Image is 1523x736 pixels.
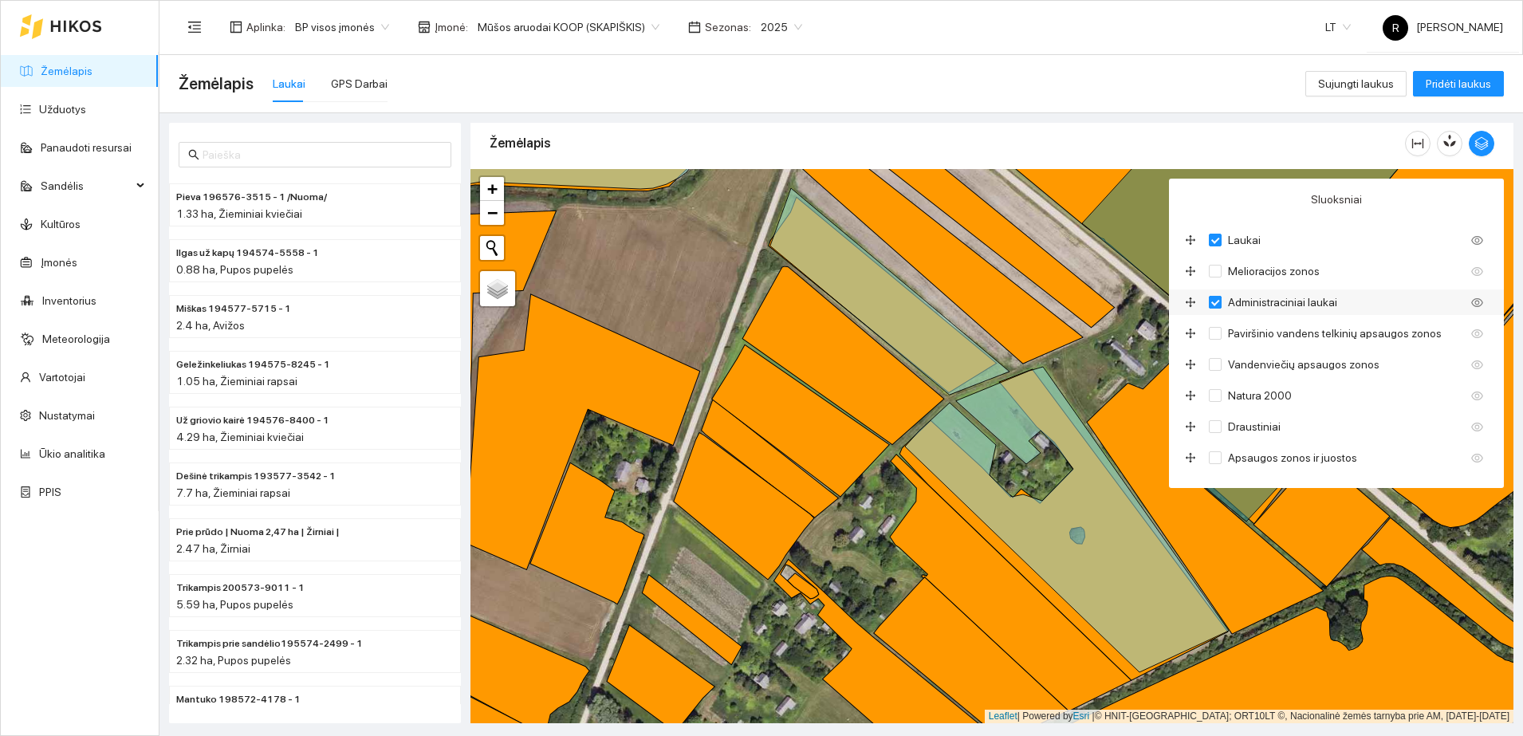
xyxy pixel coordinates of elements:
[1073,710,1090,722] a: Esri
[1222,325,1448,342] span: Paviršinio vandens telkinių apsaugos zonos
[187,20,202,34] span: menu-fold
[1222,449,1364,466] span: Apsaugos zonos ir juostos
[1405,131,1431,156] button: column-width
[705,18,751,36] span: Sezonas :
[39,486,61,498] a: PPIS
[41,65,92,77] a: Žemėlapis
[487,203,498,222] span: −
[1222,262,1326,280] span: Melioracijos zonos
[1311,191,1362,208] span: Sluoksniai
[176,542,250,555] span: 2.47 ha, Žirniai
[203,146,442,163] input: Paieška
[1471,297,1483,309] span: eye
[1471,328,1483,340] span: eye
[246,18,285,36] span: Aplinka :
[1392,15,1399,41] span: R
[41,170,132,202] span: Sandėlis
[188,149,199,160] span: search
[176,636,363,651] span: Trikampis prie sandėlio195574-2499 - 1
[418,21,431,33] span: shop
[487,179,498,199] span: +
[176,263,293,276] span: 0.88 ha, Pupos pupelės
[1222,418,1287,435] span: Draustiniai
[176,301,291,317] span: Miškas 194577-5715 - 1
[490,120,1405,166] div: Žemėlapis
[176,319,245,332] span: 2.4 ha, Avižos
[1185,390,1204,401] span: drag
[1092,710,1095,722] span: |
[331,75,388,92] div: GPS Darbai
[39,371,85,384] a: Vartotojai
[1222,231,1267,249] span: Laukai
[176,525,340,540] span: Prie prūdo | Nuoma 2,47 ha | Žirniai |
[761,15,802,39] span: 2025
[1185,234,1204,246] span: drag
[39,447,105,460] a: Ūkio analitika
[41,218,81,230] a: Kultūros
[1471,390,1483,402] span: eye
[1185,452,1204,463] span: drag
[435,18,468,36] span: Įmonė :
[176,654,291,667] span: 2.32 ha, Pupos pupelės
[1406,137,1430,150] span: column-width
[42,294,96,307] a: Inventorius
[688,21,701,33] span: calendar
[176,486,290,499] span: 7.7 ha, Žieminiai rapsai
[176,246,319,261] span: Ilgas už kapų 194574-5558 - 1
[1222,293,1344,311] span: Administraciniai laukai
[41,141,132,154] a: Panaudoti resursai
[1471,421,1483,433] span: eye
[1185,266,1204,277] span: drag
[1185,359,1204,370] span: drag
[176,413,329,428] span: Už griovio kairė 194576-8400 - 1
[480,271,515,306] a: Layers
[1471,234,1483,246] span: eye
[230,21,242,33] span: layout
[179,71,254,96] span: Žemėlapis
[480,236,504,260] button: Initiate a new search
[1185,421,1204,432] span: drag
[478,15,659,39] span: Mūšos aruodai KOOP (SKAPIŠKIS)
[1318,75,1394,92] span: Sujungti laukus
[39,409,95,422] a: Nustatymai
[1185,328,1204,339] span: drag
[1305,71,1407,96] button: Sujungti laukus
[480,201,504,225] a: Zoom out
[1222,387,1298,404] span: Natura 2000
[41,256,77,269] a: Įmonės
[273,75,305,92] div: Laukai
[1426,75,1491,92] span: Pridėti laukus
[42,333,110,345] a: Meteorologija
[176,692,301,707] span: Mantuko 198572-4178 - 1
[1325,15,1351,39] span: LT
[989,710,1017,722] a: Leaflet
[176,431,304,443] span: 4.29 ha, Žieminiai kviečiai
[39,103,86,116] a: Užduotys
[1222,356,1386,373] span: Vandenviečių apsaugos zonos
[176,357,330,372] span: Geležinkeliukas 194575-8245 - 1
[176,207,302,220] span: 1.33 ha, Žieminiai kviečiai
[179,11,211,43] button: menu-fold
[1471,359,1483,371] span: eye
[1383,21,1503,33] span: [PERSON_NAME]
[1413,77,1504,90] a: Pridėti laukus
[176,581,305,596] span: Trikampis 200573-9011 - 1
[176,375,297,388] span: 1.05 ha, Žieminiai rapsai
[1471,266,1483,277] span: eye
[1305,77,1407,90] a: Sujungti laukus
[176,469,336,484] span: Dešinė trikampis 193577-3542 - 1
[1413,71,1504,96] button: Pridėti laukus
[1471,452,1483,464] span: eye
[176,598,293,611] span: 5.59 ha, Pupos pupelės
[985,710,1513,723] div: | Powered by © HNIT-[GEOGRAPHIC_DATA]; ORT10LT ©, Nacionalinė žemės tarnyba prie AM, [DATE]-[DATE]
[176,190,327,205] span: Pieva 196576-3515 - 1 /Nuoma/
[295,15,389,39] span: BP visos įmonės
[480,177,504,201] a: Zoom in
[1185,297,1204,308] span: drag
